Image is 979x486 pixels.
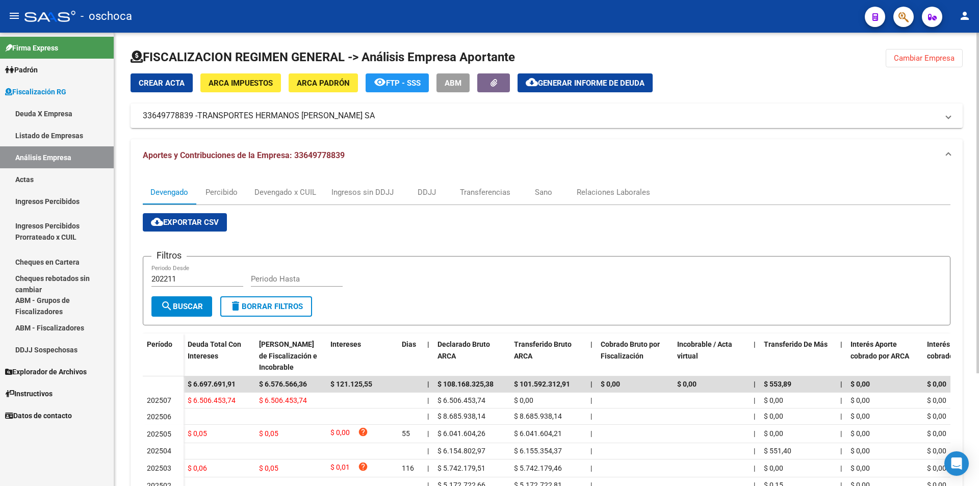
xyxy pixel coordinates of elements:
[437,380,494,388] span: $ 108.168.325,38
[851,340,909,360] span: Interés Aporte cobrado por ARCA
[259,464,278,472] span: $ 0,05
[427,447,429,455] span: |
[209,79,273,88] span: ARCA Impuestos
[254,187,316,198] div: Devengado x CUIL
[139,79,185,88] span: Crear Acta
[143,110,938,121] mat-panel-title: 33649778839 -
[754,429,755,438] span: |
[358,427,368,437] i: help
[764,429,783,438] span: $ 0,00
[188,464,207,472] span: $ 0,06
[851,464,870,472] span: $ 0,00
[259,429,278,438] span: $ 0,05
[590,447,592,455] span: |
[151,296,212,317] button: Buscar
[259,396,307,404] span: $ 6.506.453,74
[840,429,842,438] span: |
[147,396,171,404] span: 202507
[514,412,562,420] span: $ 8.685.938,14
[5,366,87,377] span: Explorador de Archivos
[131,49,515,65] h1: FISCALIZACION REGIMEN GENERAL -> Análisis Empresa Aportante
[927,380,946,388] span: $ 0,00
[764,396,783,404] span: $ 0,00
[518,73,653,92] button: Generar informe de deuda
[433,334,510,378] datatable-header-cell: Declarado Bruto ARCA
[418,187,436,198] div: DDJJ
[510,334,586,378] datatable-header-cell: Transferido Bruto ARCA
[760,334,836,378] datatable-header-cell: Transferido De Más
[297,79,350,88] span: ARCA Padrón
[150,187,188,198] div: Devengado
[927,429,946,438] span: $ 0,00
[754,340,756,348] span: |
[590,412,592,420] span: |
[601,340,660,360] span: Cobrado Bruto por Fiscalización
[590,429,592,438] span: |
[289,73,358,92] button: ARCA Padrón
[188,429,207,438] span: $ 0,05
[590,380,592,388] span: |
[764,380,791,388] span: $ 553,89
[147,340,172,348] span: Período
[677,340,732,360] span: Incobrable / Acta virtual
[927,464,946,472] span: $ 0,00
[427,464,429,472] span: |
[358,462,368,472] i: help
[764,412,783,420] span: $ 0,00
[143,213,227,232] button: Exportar CSV
[535,187,552,198] div: Sano
[81,5,132,28] span: - oschoca
[894,54,955,63] span: Cambiar Empresa
[229,300,242,312] mat-icon: delete
[754,412,755,420] span: |
[514,429,562,438] span: $ 6.041.604,21
[437,429,485,438] span: $ 6.041.604,26
[402,429,410,438] span: 55
[851,429,870,438] span: $ 0,00
[840,380,842,388] span: |
[326,334,398,378] datatable-header-cell: Intereses
[590,396,592,404] span: |
[514,340,572,360] span: Transferido Bruto ARCA
[259,340,317,372] span: [PERSON_NAME] de Fiscalización e Incobrable
[188,396,236,404] span: $ 6.506.453,74
[5,64,38,75] span: Padrón
[944,451,969,476] div: Open Intercom Messenger
[754,380,756,388] span: |
[437,340,490,360] span: Declarado Bruto ARCA
[366,73,429,92] button: FTP - SSS
[200,73,281,92] button: ARCA Impuestos
[927,396,946,404] span: $ 0,00
[851,396,870,404] span: $ 0,00
[330,340,361,348] span: Intereses
[851,447,870,455] span: $ 0,00
[143,150,345,160] span: Aportes y Contribuciones de la Empresa: 33649778839
[131,73,193,92] button: Crear Acta
[754,447,755,455] span: |
[131,104,963,128] mat-expansion-panel-header: 33649778839 -TRANSPORTES HERMANOS [PERSON_NAME] SA
[437,412,485,420] span: $ 8.685.938,14
[188,380,236,388] span: $ 6.697.691,91
[147,464,171,472] span: 202503
[514,447,562,455] span: $ 6.155.354,37
[147,430,171,438] span: 202505
[151,216,163,228] mat-icon: cloud_download
[151,248,187,263] h3: Filtros
[677,380,697,388] span: $ 0,00
[147,447,171,455] span: 202504
[220,296,312,317] button: Borrar Filtros
[601,380,620,388] span: $ 0,00
[927,412,946,420] span: $ 0,00
[673,334,750,378] datatable-header-cell: Incobrable / Acta virtual
[259,380,307,388] span: $ 6.576.566,36
[143,334,184,376] datatable-header-cell: Período
[427,396,429,404] span: |
[840,412,842,420] span: |
[427,340,429,348] span: |
[423,334,433,378] datatable-header-cell: |
[8,10,20,22] mat-icon: menu
[437,464,485,472] span: $ 5.742.179,51
[445,79,461,88] span: ABM
[374,76,386,88] mat-icon: remove_red_eye
[205,187,238,198] div: Percibido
